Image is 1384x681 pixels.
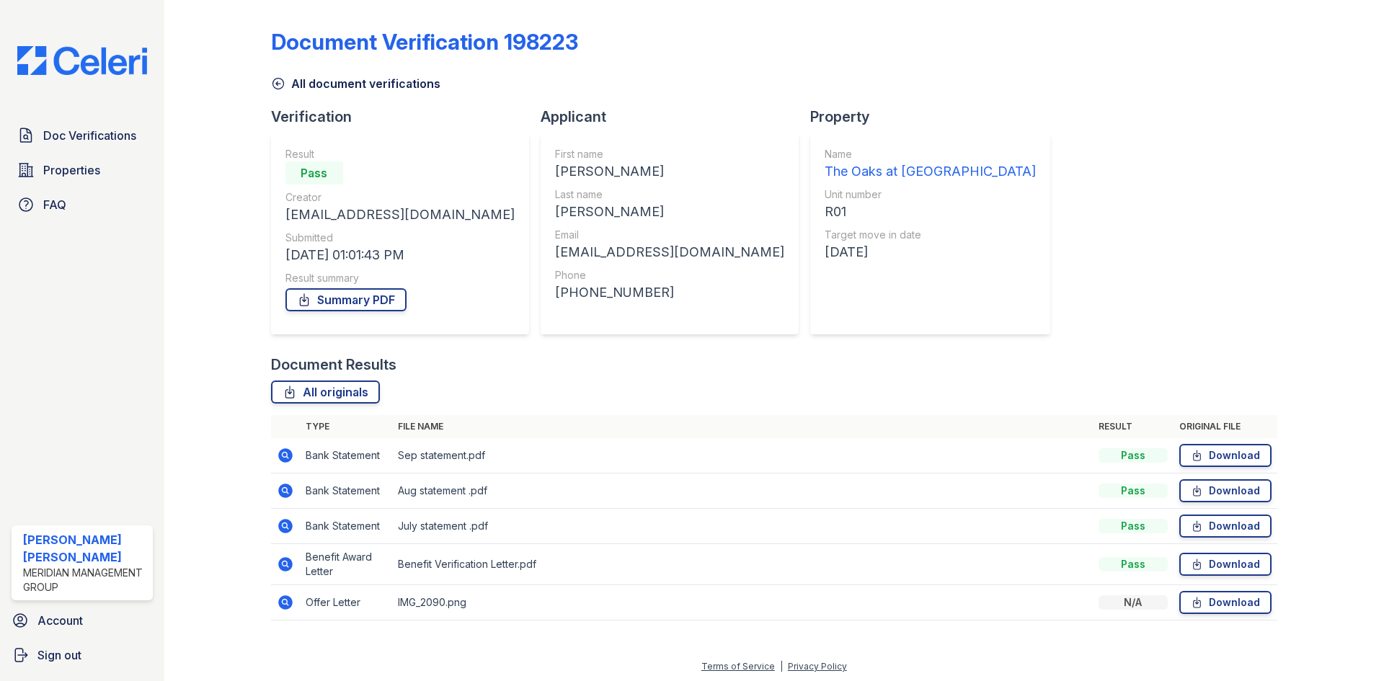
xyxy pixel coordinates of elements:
a: Account [6,606,159,635]
div: Property [810,107,1062,127]
span: Account [37,612,83,629]
td: July statement .pdf [392,509,1093,544]
div: [PERSON_NAME] [555,161,784,182]
a: Privacy Policy [788,661,847,672]
div: Name [825,147,1036,161]
iframe: chat widget [1323,623,1370,667]
div: Result summary [285,271,515,285]
a: Properties [12,156,153,184]
div: Pass [1099,448,1168,463]
th: Type [300,415,392,438]
div: | [780,661,783,672]
div: R01 [825,202,1036,222]
div: Pass [1099,557,1168,571]
span: Properties [43,161,100,179]
a: Name The Oaks at [GEOGRAPHIC_DATA] [825,147,1036,182]
div: Submitted [285,231,515,245]
a: Download [1179,553,1272,576]
div: Pass [285,161,343,184]
a: Download [1179,591,1272,614]
th: File name [392,415,1093,438]
td: Bank Statement [300,438,392,473]
a: Doc Verifications [12,121,153,150]
div: Document Results [271,355,396,375]
a: Summary PDF [285,288,407,311]
div: Applicant [541,107,810,127]
th: Result [1093,415,1174,438]
div: The Oaks at [GEOGRAPHIC_DATA] [825,161,1036,182]
span: FAQ [43,196,66,213]
div: [EMAIL_ADDRESS][DOMAIN_NAME] [285,205,515,225]
div: Pass [1099,519,1168,533]
img: CE_Logo_Blue-a8612792a0a2168367f1c8372b55b34899dd931a85d93a1a3d3e32e68fde9ad4.png [6,46,159,75]
td: Benefit Award Letter [300,544,392,585]
div: [PHONE_NUMBER] [555,282,784,303]
div: Last name [555,187,784,202]
div: Email [555,228,784,242]
div: Pass [1099,484,1168,498]
th: Original file [1174,415,1277,438]
td: IMG_2090.png [392,585,1093,620]
td: Benefit Verification Letter.pdf [392,544,1093,585]
span: Doc Verifications [43,127,136,144]
div: Creator [285,190,515,205]
div: [EMAIL_ADDRESS][DOMAIN_NAME] [555,242,784,262]
div: Result [285,147,515,161]
a: All document verifications [271,75,440,92]
a: All originals [271,380,380,404]
div: First name [555,147,784,161]
a: Download [1179,515,1272,538]
div: Document Verification 198223 [271,29,578,55]
div: Target move in date [825,228,1036,242]
div: [DATE] [825,242,1036,262]
a: Download [1179,444,1272,467]
td: Bank Statement [300,473,392,509]
a: FAQ [12,190,153,219]
td: Aug statement .pdf [392,473,1093,509]
a: Terms of Service [701,661,775,672]
div: [DATE] 01:01:43 PM [285,245,515,265]
div: [PERSON_NAME] [555,202,784,222]
div: Phone [555,268,784,282]
td: Sep statement.pdf [392,438,1093,473]
div: [PERSON_NAME] [PERSON_NAME] [23,531,147,566]
div: Meridian Management Group [23,566,147,595]
a: Download [1179,479,1272,502]
div: Unit number [825,187,1036,202]
span: Sign out [37,646,81,664]
a: Sign out [6,641,159,669]
div: Verification [271,107,541,127]
td: Bank Statement [300,509,392,544]
div: N/A [1099,595,1168,610]
td: Offer Letter [300,585,392,620]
